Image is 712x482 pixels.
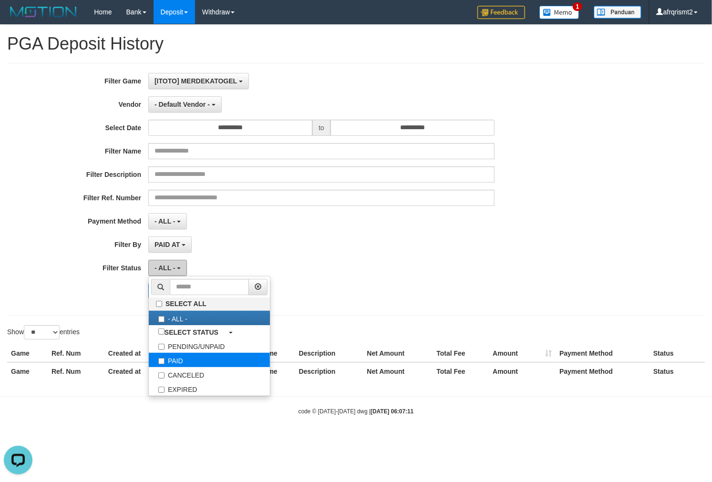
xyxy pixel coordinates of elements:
[7,34,705,53] h1: PGA Deposit History
[363,362,433,380] th: Net Amount
[148,260,187,276] button: - ALL -
[158,358,165,364] input: PAID
[104,345,183,362] th: Created at
[155,217,175,225] span: - ALL -
[149,381,270,396] label: EXPIRED
[433,345,489,362] th: Total Fee
[371,408,413,415] strong: [DATE] 06:07:11
[148,73,249,89] button: [ITOTO] MERDEKATOGEL
[256,362,295,380] th: Name
[156,301,162,307] input: SELECT ALL
[556,345,650,362] th: Payment Method
[155,101,210,108] span: - Default Vendor -
[650,345,705,362] th: Status
[155,77,237,85] span: [ITOTO] MERDEKATOGEL
[155,241,180,248] span: PAID AT
[155,264,175,272] span: - ALL -
[433,362,489,380] th: Total Fee
[7,325,80,339] label: Show entries
[149,325,270,338] a: SELECT STATUS
[650,362,705,380] th: Status
[489,362,556,380] th: Amount
[158,316,165,322] input: - ALL -
[539,6,579,19] img: Button%20Memo.svg
[158,387,165,393] input: EXPIRED
[48,345,104,362] th: Ref. Num
[7,362,48,380] th: Game
[7,5,80,19] img: MOTION_logo.png
[573,2,583,11] span: 1
[148,96,222,113] button: - Default Vendor -
[158,344,165,350] input: PENDING/UNPAID
[48,362,104,380] th: Ref. Num
[149,297,270,310] label: SELECT ALL
[594,6,641,19] img: panduan.png
[4,4,32,32] button: Open LiveChat chat widget
[312,120,330,136] span: to
[158,328,165,335] input: SELECT STATUS
[489,345,556,362] th: Amount
[556,362,650,380] th: Payment Method
[149,353,270,367] label: PAID
[7,345,48,362] th: Game
[256,345,295,362] th: Name
[24,325,60,339] select: Showentries
[165,328,218,336] b: SELECT STATUS
[158,372,165,379] input: CANCELED
[149,367,270,381] label: CANCELED
[104,362,183,380] th: Created at
[295,345,363,362] th: Description
[363,345,433,362] th: Net Amount
[149,338,270,353] label: PENDING/UNPAID
[295,362,363,380] th: Description
[148,236,192,253] button: PAID AT
[477,6,525,19] img: Feedback.jpg
[299,408,414,415] small: code © [DATE]-[DATE] dwg |
[148,213,187,229] button: - ALL -
[149,311,270,325] label: - ALL -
